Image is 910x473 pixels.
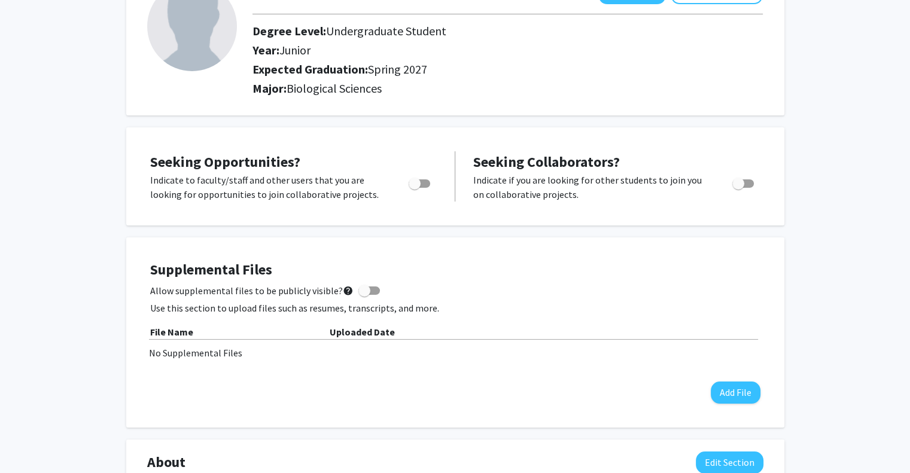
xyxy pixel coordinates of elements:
[150,326,193,338] b: File Name
[252,43,715,57] h2: Year:
[473,173,710,202] p: Indicate if you are looking for other students to join you on collaborative projects.
[326,23,446,38] span: Undergraduate Student
[343,283,354,298] mat-icon: help
[252,62,715,77] h2: Expected Graduation:
[252,81,763,96] h2: Major:
[150,301,760,315] p: Use this section to upload files such as resumes, transcripts, and more.
[9,419,51,464] iframe: Chat
[279,42,311,57] span: Junior
[728,173,760,191] div: Toggle
[149,346,762,360] div: No Supplemental Files
[368,62,427,77] span: Spring 2027
[473,152,620,171] span: Seeking Collaborators?
[404,173,437,191] div: Toggle
[147,451,185,473] span: About
[150,152,300,171] span: Seeking Opportunities?
[150,173,386,202] p: Indicate to faculty/staff and other users that you are looking for opportunities to join collabor...
[150,261,760,279] h4: Supplemental Files
[287,81,382,96] span: Biological Sciences
[711,382,760,404] button: Add File
[150,283,354,298] span: Allow supplemental files to be publicly visible?
[330,326,395,338] b: Uploaded Date
[252,24,715,38] h2: Degree Level:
